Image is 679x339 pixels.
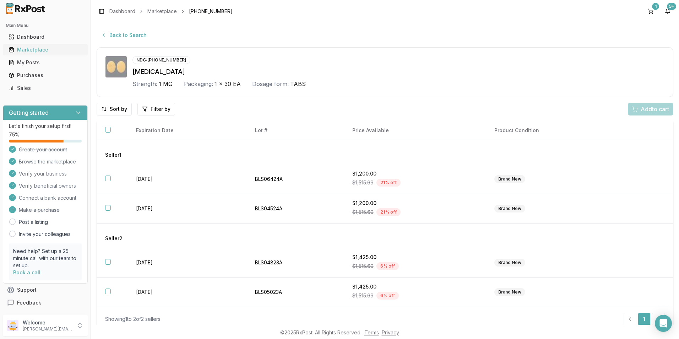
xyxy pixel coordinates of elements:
nav: pagination [624,313,665,325]
div: Brand New [494,259,525,267]
h3: Getting started [9,108,49,117]
div: 6 % off [376,292,399,300]
div: 21 % off [376,179,401,187]
button: 1 [645,6,656,17]
div: $1,200.00 [352,200,477,207]
p: Need help? Set up a 25 minute call with our team to set up. [13,248,77,269]
span: Sort by [110,106,127,113]
img: RxPost Logo [3,3,48,14]
nav: breadcrumb [109,8,233,15]
img: Rexulti 1 MG TABS [105,56,127,77]
a: Purchases [6,69,85,82]
div: Open Intercom Messenger [655,315,672,332]
span: 1 x 30 EA [214,80,241,88]
p: [PERSON_NAME][EMAIL_ADDRESS][DOMAIN_NAME] [23,326,72,332]
td: BLS05023A [246,278,344,307]
span: $1,515.69 [352,209,374,216]
th: Product Condition [486,121,620,140]
div: 21 % off [376,208,401,216]
a: Privacy [382,329,399,335]
a: Post a listing [19,219,48,226]
div: 6 % off [376,262,399,270]
button: Sort by [97,103,132,115]
span: Make a purchase [19,206,60,214]
td: [DATE] [127,194,246,224]
span: [PHONE_NUMBER] [189,8,233,15]
button: Dashboard [3,31,88,43]
div: Brand New [494,288,525,296]
div: Packaging: [184,80,213,88]
a: Terms [364,329,379,335]
div: $1,200.00 [352,170,477,177]
a: Marketplace [147,8,177,15]
td: [DATE] [127,278,246,307]
span: Verify your business [19,170,67,177]
td: [DATE] [127,165,246,194]
button: Sales [3,82,88,94]
span: $1,515.69 [352,263,374,270]
span: Filter by [151,106,170,113]
p: Welcome [23,319,72,326]
span: Verify beneficial owners [19,182,76,189]
div: $1,425.00 [352,283,477,290]
div: Strength: [132,80,157,88]
div: Marketplace [9,46,82,53]
a: My Posts [6,56,85,69]
span: Seller 2 [105,235,123,242]
div: Brand New [494,175,525,183]
a: Book a call [13,269,40,275]
div: $1,425.00 [352,254,477,261]
span: 1 MG [159,80,173,88]
div: My Posts [9,59,82,66]
button: Filter by [137,103,175,115]
span: 75 % [9,131,20,138]
span: TABS [290,80,306,88]
th: Expiration Date [127,121,246,140]
span: Connect a bank account [19,194,76,201]
td: BLS04823A [246,248,344,278]
button: Support [3,284,88,296]
div: Dashboard [9,33,82,41]
div: Dosage form: [252,80,289,88]
div: NDC: [PHONE_NUMBER] [132,56,190,64]
th: Lot # [246,121,344,140]
button: Feedback [3,296,88,309]
a: Sales [6,82,85,95]
div: Brand New [494,205,525,212]
button: Purchases [3,70,88,81]
button: Marketplace [3,44,88,55]
p: Let's finish your setup first! [9,123,82,130]
td: BLS06424A [246,165,344,194]
span: $1,515.69 [352,292,374,299]
a: 1 [638,313,651,325]
a: Marketplace [6,43,85,56]
img: User avatar [7,320,18,331]
td: [DATE] [127,248,246,278]
span: Seller 1 [105,151,121,158]
div: 9+ [667,3,676,10]
span: $1,515.69 [352,179,374,186]
span: Browse the marketplace [19,158,76,165]
button: Back to Search [97,29,151,42]
div: Showing 1 to 2 of 2 sellers [105,316,161,323]
h2: Main Menu [6,23,85,28]
button: My Posts [3,57,88,68]
a: Dashboard [6,31,85,43]
span: Create your account [19,146,67,153]
a: Invite your colleagues [19,231,71,238]
div: 1 [652,3,659,10]
div: Purchases [9,72,82,79]
a: Dashboard [109,8,135,15]
div: Sales [9,85,82,92]
td: BLS04524A [246,194,344,224]
button: 9+ [662,6,673,17]
span: Feedback [17,299,41,306]
th: Price Available [344,121,486,140]
div: [MEDICAL_DATA] [132,67,664,77]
